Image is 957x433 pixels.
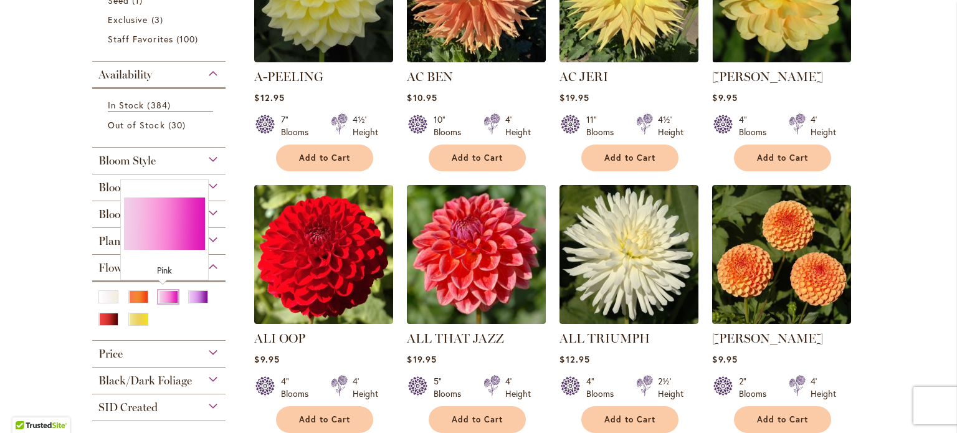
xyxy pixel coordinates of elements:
img: ALL TRIUMPH [559,185,698,324]
img: ALL THAT JAZZ [407,185,546,324]
div: Pink [124,264,205,277]
a: A-Peeling [254,53,393,65]
span: Flower Color [98,261,160,275]
a: AMBER QUEEN [712,315,851,326]
a: Staff Favorites [108,32,213,45]
span: Add to Cart [757,153,808,163]
button: Add to Cart [581,406,678,433]
a: ALI OOP [254,331,305,346]
span: Add to Cart [757,414,808,425]
div: 2½' Height [658,375,683,400]
div: 4½' Height [658,113,683,138]
span: 3 [151,13,166,26]
div: 4' Height [811,113,836,138]
span: Add to Cart [452,153,503,163]
span: 30 [168,118,189,131]
div: 4" Blooms [586,375,621,400]
span: In Stock [108,99,144,111]
span: Bloom Time [98,181,158,194]
button: Add to Cart [734,145,831,171]
iframe: Launch Accessibility Center [9,389,44,424]
div: 4' Height [505,375,531,400]
a: ALI OOP [254,315,393,326]
div: 7" Blooms [281,113,316,138]
a: AC JERI [559,69,608,84]
div: 2" Blooms [739,375,774,400]
a: ALL THAT JAZZ [407,331,504,346]
span: Bloom Size [98,207,152,221]
div: 5" Blooms [434,375,469,400]
span: $10.95 [407,92,437,103]
a: In Stock 384 [108,98,213,112]
div: 11" Blooms [586,113,621,138]
span: 100 [176,32,201,45]
a: AC Jeri [559,53,698,65]
div: 10" Blooms [434,113,469,138]
span: Add to Cart [299,153,350,163]
a: Out of Stock 30 [108,118,213,131]
span: $19.95 [407,353,436,365]
span: SID Created [98,401,158,414]
span: Plant Height [98,234,159,248]
button: Add to Cart [429,145,526,171]
a: AC BEN [407,69,453,84]
a: ALL THAT JAZZ [407,315,546,326]
a: AHOY MATEY [712,53,851,65]
a: A-PEELING [254,69,323,84]
span: Price [98,347,123,361]
span: Exclusive [108,14,148,26]
span: Add to Cart [604,153,655,163]
img: AMBER QUEEN [712,185,851,324]
span: Black/Dark Foliage [98,374,192,388]
span: $9.95 [712,92,737,103]
span: Staff Favorites [108,33,173,45]
a: AC BEN [407,53,546,65]
span: Out of Stock [108,119,165,131]
div: 4" Blooms [281,375,316,400]
button: Add to Cart [276,406,373,433]
button: Add to Cart [734,406,831,433]
div: 4' Height [811,375,836,400]
div: 4' Height [353,375,378,400]
span: $9.95 [712,353,737,365]
span: $12.95 [254,92,284,103]
span: Availability [98,68,152,82]
a: Exclusive [108,13,213,26]
span: $12.95 [559,353,589,365]
span: Add to Cart [604,414,655,425]
span: $9.95 [254,353,279,365]
span: Bloom Style [98,154,156,168]
div: 4' Height [505,113,531,138]
button: Add to Cart [581,145,678,171]
div: 4" Blooms [739,113,774,138]
button: Add to Cart [429,406,526,433]
span: 384 [147,98,173,112]
a: [PERSON_NAME] [712,69,823,84]
span: Add to Cart [452,414,503,425]
button: Add to Cart [276,145,373,171]
div: 4½' Height [353,113,378,138]
span: $19.95 [559,92,589,103]
a: ALL TRIUMPH [559,315,698,326]
a: [PERSON_NAME] [712,331,823,346]
a: ALL TRIUMPH [559,331,650,346]
img: ALI OOP [254,185,393,324]
span: Add to Cart [299,414,350,425]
